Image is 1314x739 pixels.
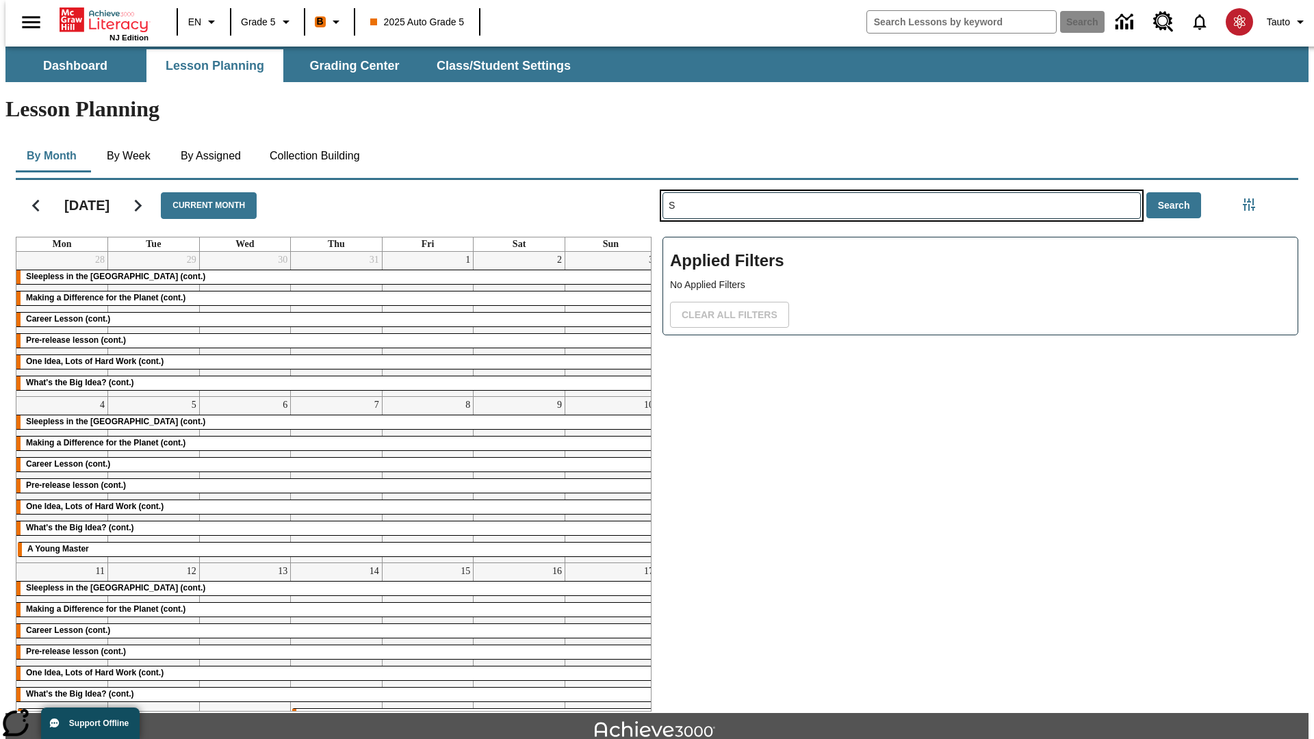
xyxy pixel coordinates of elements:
a: August 5, 2025 [189,397,199,413]
button: By Week [94,140,163,172]
div: SubNavbar [5,47,1309,82]
td: August 1, 2025 [382,252,474,397]
a: July 28, 2025 [92,252,107,268]
a: Sunday [600,237,621,251]
button: By Month [16,140,88,172]
div: Cars of the Future? (cont.) [292,709,656,723]
div: What's the Big Idea? (cont.) [16,688,656,701]
button: Dashboard [7,49,144,82]
h1: Lesson Planning [5,96,1309,122]
button: Lesson Planning [146,49,283,82]
button: Previous [18,188,53,223]
span: B [317,13,324,30]
span: Sleepless in the Animal Kingdom (cont.) [26,583,205,593]
div: Applied Filters [662,237,1298,335]
div: Making a Difference for the Planet (cont.) [16,291,656,305]
a: Thursday [325,237,348,251]
div: Pre-release lesson (cont.) [16,479,656,493]
div: Making a Difference for the Planet (cont.) [16,603,656,617]
div: Sleepless in the Animal Kingdom (cont.) [16,415,656,429]
div: Career Lesson (cont.) [16,624,656,638]
button: Grade: Grade 5, Select a grade [235,10,300,34]
a: August 11, 2025 [93,563,107,580]
div: Sleepless in the Animal Kingdom (cont.) [16,270,656,284]
span: Grade 5 [241,15,276,29]
td: July 28, 2025 [16,252,108,397]
div: SubNavbar [5,49,583,82]
div: Career Lesson (cont.) [16,313,656,326]
span: Making a Difference for the Planet (cont.) [26,293,185,302]
span: What's the Big Idea? (cont.) [26,378,134,387]
div: Home [60,5,149,42]
a: August 2, 2025 [554,252,565,268]
button: Boost Class color is orange. Change class color [309,10,350,34]
a: Friday [419,237,437,251]
h2: [DATE] [64,197,109,213]
div: Sleepless in the Animal Kingdom (cont.) [16,582,656,595]
button: Support Offline [41,708,140,739]
button: Current Month [161,192,257,219]
a: August 14, 2025 [367,563,382,580]
span: EN [188,15,201,29]
a: Tuesday [143,237,164,251]
button: Class/Student Settings [426,49,582,82]
span: Making a Difference for the Planet (cont.) [26,438,185,448]
td: August 5, 2025 [108,396,200,562]
div: One Idea, Lots of Hard Work (cont.) [16,355,656,369]
img: avatar image [1226,8,1253,36]
td: August 10, 2025 [565,396,656,562]
span: Career Lesson (cont.) [26,625,110,635]
td: July 31, 2025 [291,252,383,397]
a: August 3, 2025 [646,252,656,268]
span: What's the Big Idea? (cont.) [26,523,134,532]
span: Cars of the Future? (cont.) [302,710,405,720]
div: A Young Master [18,543,655,556]
a: August 9, 2025 [554,397,565,413]
td: July 30, 2025 [199,252,291,397]
span: NJ Edition [109,34,149,42]
td: August 8, 2025 [382,396,474,562]
td: August 6, 2025 [199,396,291,562]
div: One Idea, Lots of Hard Work (cont.) [16,500,656,514]
button: Open side menu [11,2,51,42]
a: August 1, 2025 [463,252,473,268]
button: Next [120,188,155,223]
h2: Applied Filters [670,244,1291,278]
button: Language: EN, Select a language [182,10,226,34]
a: July 31, 2025 [367,252,382,268]
a: Home [60,6,149,34]
span: One Idea, Lots of Hard Work (cont.) [26,502,164,511]
span: 2025 Auto Grade 5 [370,15,465,29]
a: August 17, 2025 [641,563,656,580]
span: What's the Big Idea? (cont.) [26,689,134,699]
td: August 4, 2025 [16,396,108,562]
span: Pre-release lesson (cont.) [26,480,126,490]
a: Notifications [1182,4,1218,40]
button: Collection Building [259,140,371,172]
span: Pre-release lesson (cont.) [26,647,126,656]
button: Grading Center [286,49,423,82]
div: Pre-release lesson (cont.) [16,334,656,348]
a: July 29, 2025 [184,252,199,268]
div: Calendar [5,174,652,712]
a: Monday [50,237,75,251]
div: What's the Big Idea? (cont.) [16,376,656,390]
p: No Applied Filters [670,278,1291,292]
button: By Assigned [170,140,252,172]
span: Career Lesson (cont.) [26,459,110,469]
span: Making a Difference for the Planet (cont.) [26,604,185,614]
input: Search Lessons By Keyword [663,193,1140,218]
td: August 2, 2025 [474,252,565,397]
span: One Idea, Lots of Hard Work (cont.) [26,668,164,677]
span: One Idea, Lots of Hard Work (cont.) [26,356,164,366]
button: Select a new avatar [1218,4,1261,40]
button: Filters Side menu [1235,191,1263,218]
input: search field [867,11,1056,33]
td: August 7, 2025 [291,396,383,562]
button: Profile/Settings [1261,10,1314,34]
div: One Idea, Lots of Hard Work (cont.) [16,666,656,680]
span: Career Lesson (cont.) [26,314,110,324]
a: August 4, 2025 [97,397,107,413]
div: Search [652,174,1298,712]
span: Tauto [1267,15,1290,29]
